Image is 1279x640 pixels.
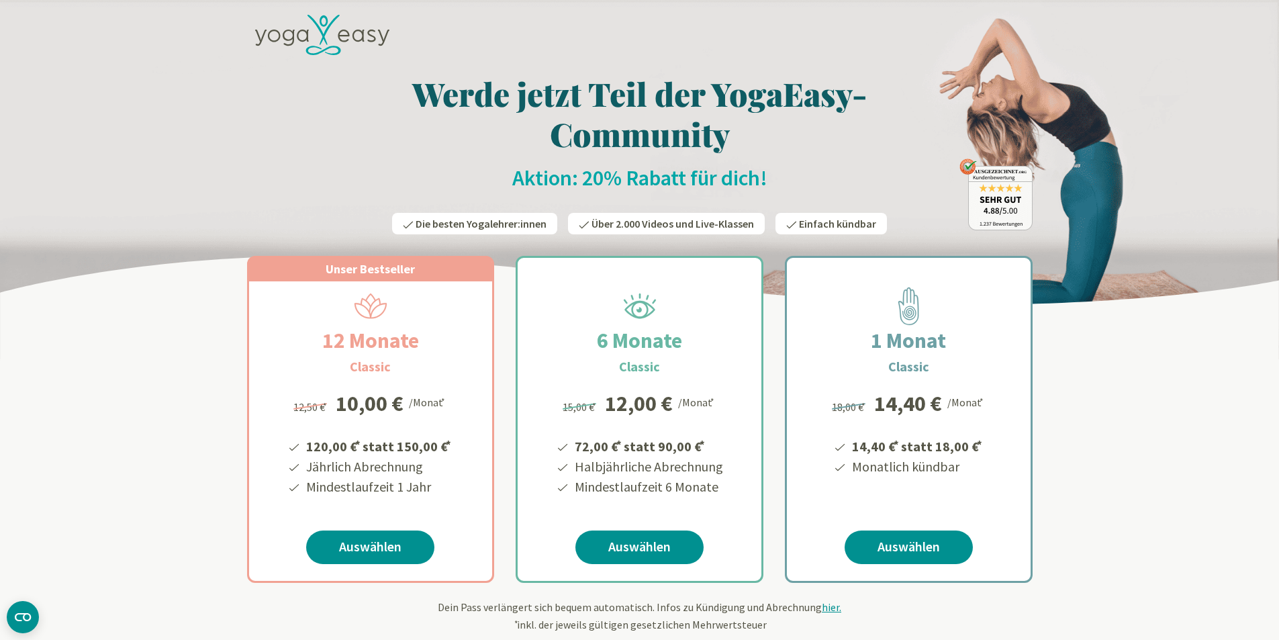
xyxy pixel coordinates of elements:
[247,73,1033,154] h1: Werde jetzt Teil der YogaEasy-Community
[678,393,716,410] div: /Monat
[619,357,660,377] h3: Classic
[326,261,415,277] span: Unser Bestseller
[888,357,929,377] h3: Classic
[573,457,723,477] li: Halbjährliche Abrechnung
[563,400,598,414] span: 15,00 €
[874,393,942,414] div: 14,40 €
[7,601,39,633] button: CMP-Widget öffnen
[845,531,973,564] a: Auswählen
[513,618,767,631] span: inkl. der jeweils gültigen gesetzlichen Mehrwertsteuer
[799,217,876,230] span: Einfach kündbar
[947,393,986,410] div: /Monat
[832,400,867,414] span: 18,00 €
[575,531,704,564] a: Auswählen
[247,599,1033,633] div: Dein Pass verlängert sich bequem automatisch. Infos zu Kündigung und Abrechnung
[290,324,451,357] h2: 12 Monate
[416,217,547,230] span: Die besten Yogalehrer:innen
[573,434,723,457] li: 72,00 € statt 90,00 €
[350,357,391,377] h3: Classic
[591,217,754,230] span: Über 2.000 Videos und Live-Klassen
[304,434,453,457] li: 120,00 € statt 150,00 €
[306,531,434,564] a: Auswählen
[850,457,984,477] li: Monatlich kündbar
[293,400,329,414] span: 12,50 €
[565,324,714,357] h2: 6 Monate
[822,600,841,614] span: hier.
[573,477,723,497] li: Mindestlaufzeit 6 Monate
[336,393,404,414] div: 10,00 €
[839,324,978,357] h2: 1 Monat
[605,393,673,414] div: 12,00 €
[304,477,453,497] li: Mindestlaufzeit 1 Jahr
[409,393,447,410] div: /Monat
[304,457,453,477] li: Jährlich Abrechnung
[959,158,1033,230] img: ausgezeichnet_badge.png
[850,434,984,457] li: 14,40 € statt 18,00 €
[247,165,1033,191] h2: Aktion: 20% Rabatt für dich!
